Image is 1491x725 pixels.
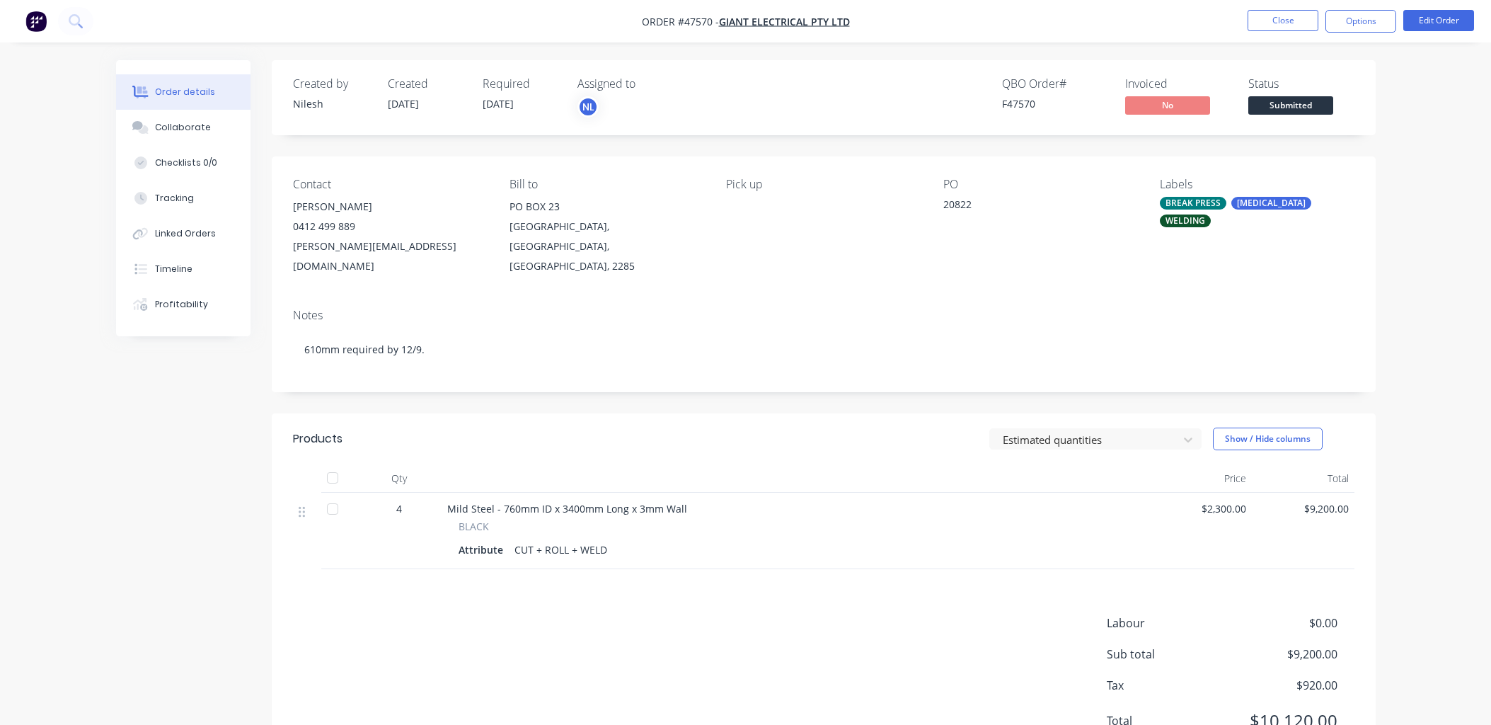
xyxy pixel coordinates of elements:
[1107,615,1233,632] span: Labour
[1257,501,1349,516] span: $9,200.00
[396,501,402,516] span: 4
[459,540,509,560] div: Attribute
[293,236,487,276] div: [PERSON_NAME][EMAIL_ADDRESS][DOMAIN_NAME]
[447,502,687,515] span: Mild Steel - 760mm ID x 3400mm Long x 3mm Wall
[1213,428,1323,450] button: Show / Hide columns
[388,97,419,110] span: [DATE]
[155,121,211,134] div: Collaborate
[1125,77,1231,91] div: Invoiced
[1232,677,1337,694] span: $920.00
[388,77,466,91] div: Created
[155,156,217,169] div: Checklists 0/0
[483,97,514,110] span: [DATE]
[116,216,251,251] button: Linked Orders
[293,197,487,276] div: [PERSON_NAME]0412 499 889[PERSON_NAME][EMAIL_ADDRESS][DOMAIN_NAME]
[1248,10,1318,31] button: Close
[293,217,487,236] div: 0412 499 889
[155,192,194,205] div: Tracking
[726,178,920,191] div: Pick up
[1160,178,1354,191] div: Labels
[116,74,251,110] button: Order details
[577,96,599,118] button: NL
[1403,10,1474,31] button: Edit Order
[293,178,487,191] div: Contact
[155,263,192,275] div: Timeline
[293,77,371,91] div: Created by
[510,217,703,276] div: [GEOGRAPHIC_DATA], [GEOGRAPHIC_DATA], [GEOGRAPHIC_DATA], 2285
[642,15,719,28] span: Order #47570 -
[357,464,442,493] div: Qty
[1232,646,1337,663] span: $9,200.00
[1160,197,1226,210] div: BREAK PRESS
[155,298,208,311] div: Profitability
[1231,197,1311,210] div: [MEDICAL_DATA]
[510,197,703,276] div: PO BOX 23[GEOGRAPHIC_DATA], [GEOGRAPHIC_DATA], [GEOGRAPHIC_DATA], 2285
[1107,646,1233,663] span: Sub total
[1248,96,1333,114] span: Submitted
[116,110,251,145] button: Collaborate
[1160,215,1211,227] div: WELDING
[943,178,1137,191] div: PO
[1107,677,1233,694] span: Tax
[25,11,47,32] img: Factory
[293,328,1354,371] div: 610mm required by 12/9.
[293,430,342,447] div: Products
[1155,501,1246,516] span: $2,300.00
[509,540,613,560] div: CUT + ROLL + WELD
[116,145,251,181] button: Checklists 0/0
[293,197,487,217] div: [PERSON_NAME]
[155,86,215,98] div: Order details
[1248,77,1354,91] div: Status
[1002,96,1108,111] div: F47570
[1125,96,1210,114] span: No
[510,178,703,191] div: Bill to
[510,197,703,217] div: PO BOX 23
[155,227,216,240] div: Linked Orders
[1252,464,1354,493] div: Total
[1232,615,1337,632] span: $0.00
[116,287,251,322] button: Profitability
[1325,10,1396,33] button: Options
[1002,77,1108,91] div: QBO Order #
[719,15,850,28] a: GIANT ELECTRICAL Pty Ltd
[293,309,1354,322] div: Notes
[943,197,1120,217] div: 20822
[483,77,560,91] div: Required
[577,77,719,91] div: Assigned to
[116,251,251,287] button: Timeline
[116,181,251,216] button: Tracking
[1149,464,1252,493] div: Price
[459,519,489,534] span: BLACK
[1248,96,1333,118] button: Submitted
[293,96,371,111] div: Nilesh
